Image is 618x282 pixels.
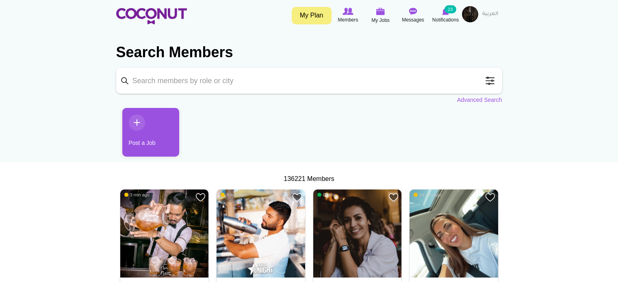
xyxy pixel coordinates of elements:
div: 136221 Members [116,174,502,184]
span: My Jobs [371,16,390,24]
img: Messages [409,8,417,15]
a: Messages Messages [397,6,429,25]
span: 3 min ago [124,192,150,198]
a: Add to Favourites [195,192,206,202]
a: Notifications Notifications 23 [429,6,462,25]
li: 1 / 1 [116,108,173,163]
span: Messages [402,16,424,24]
img: Notifications [442,8,449,15]
a: Add to Favourites [485,192,495,202]
small: 23 [445,5,456,13]
span: 4 min ago [221,192,246,198]
a: Browse Members Members [332,6,364,25]
input: Search members by role or city [116,68,502,94]
img: Browse Members [343,8,353,15]
span: Online [317,192,336,198]
img: My Jobs [376,8,385,15]
span: 14 min ago [414,192,441,198]
span: Notifications [432,16,459,24]
a: Advanced Search [457,96,502,104]
a: Post a Job [122,108,179,157]
a: العربية [478,6,502,22]
img: Home [116,8,187,24]
a: My Plan [292,7,332,24]
span: Members [338,16,358,24]
a: Add to Favourites [292,192,302,202]
a: Add to Favourites [388,192,399,202]
a: My Jobs My Jobs [364,6,397,25]
h2: Search Members [116,43,502,62]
